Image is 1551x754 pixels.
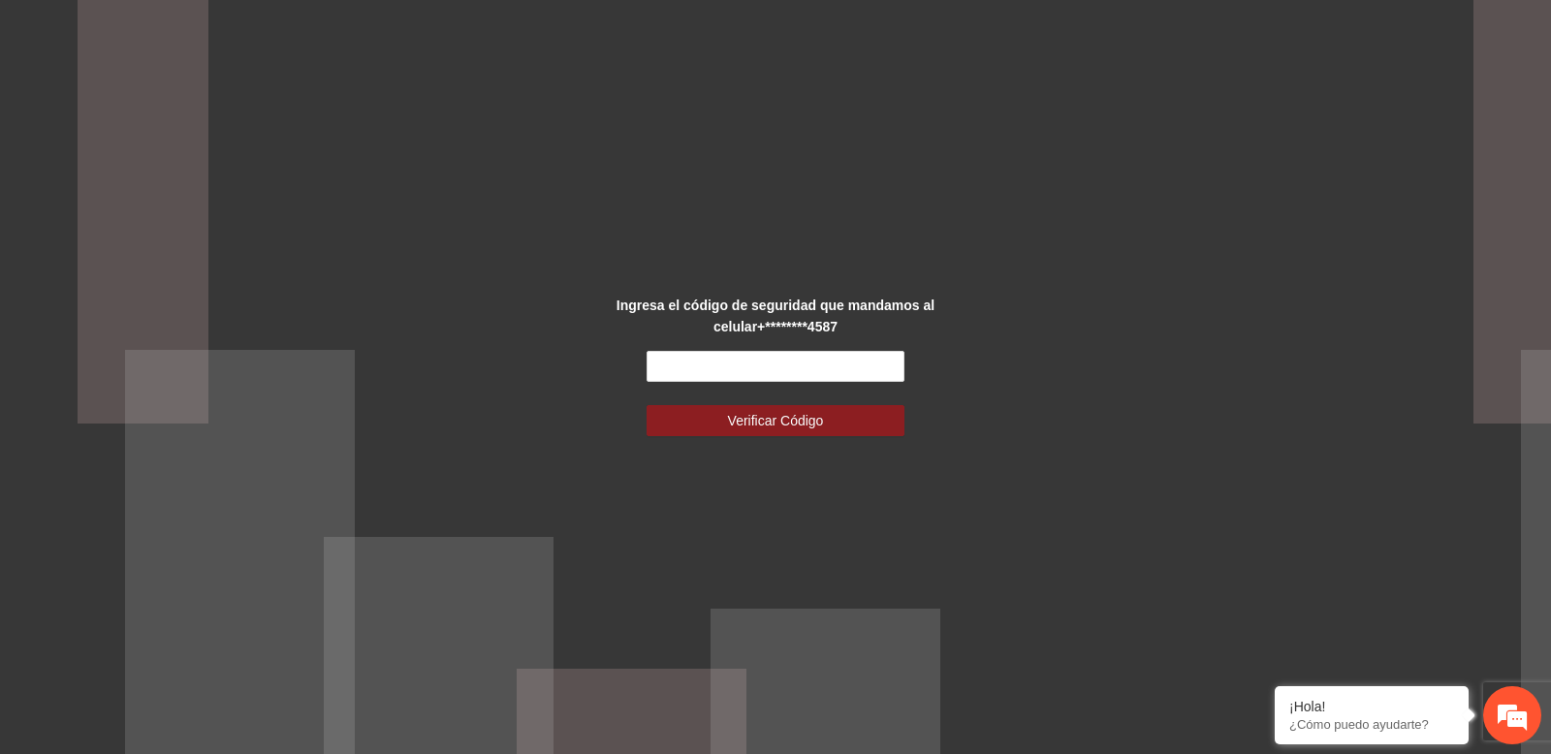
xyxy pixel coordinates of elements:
[112,259,268,455] span: Estamos en línea.
[728,410,824,431] span: Verificar Código
[1289,717,1454,732] p: ¿Cómo puedo ayudarte?
[647,405,905,436] button: Verificar Código
[1289,699,1454,714] div: ¡Hola!
[617,298,934,334] strong: Ingresa el código de seguridad que mandamos al celular +********4587
[101,99,326,124] div: Chatee con nosotros ahora
[10,529,369,597] textarea: Escriba su mensaje y pulse “Intro”
[318,10,364,56] div: Minimizar ventana de chat en vivo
